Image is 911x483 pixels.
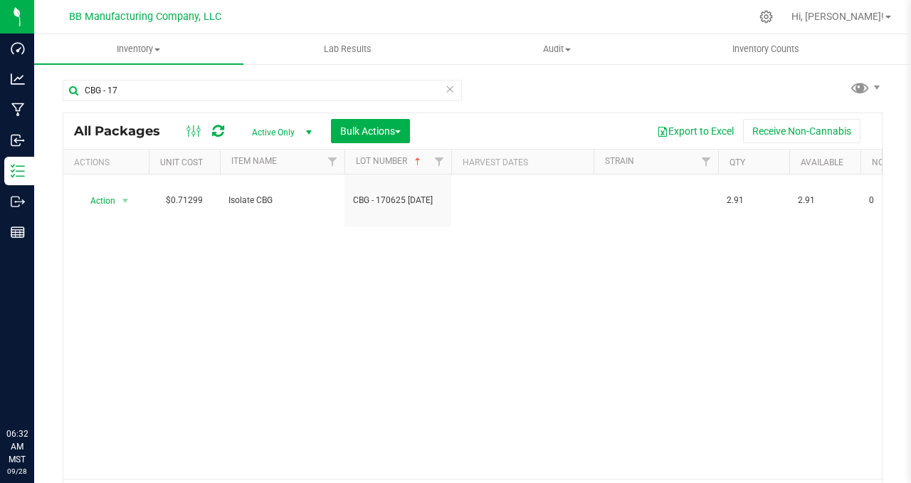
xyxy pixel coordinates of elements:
inline-svg: Manufacturing [11,103,25,117]
th: Harvest Dates [451,150,594,175]
span: 2.91 [727,194,781,207]
a: Lab Results [243,34,453,64]
td: $0.71299 [149,175,220,227]
span: Action [78,191,116,211]
input: Search Package ID, Item Name, SKU, Lot or Part Number... [63,80,462,101]
span: BB Manufacturing Company, LLC [69,11,221,23]
inline-svg: Inventory [11,164,25,178]
inline-svg: Dashboard [11,41,25,56]
span: Isolate CBG [228,194,336,207]
span: All Packages [74,123,174,139]
a: Unit Cost [160,157,203,167]
span: Clear [445,80,455,98]
inline-svg: Outbound [11,194,25,209]
span: Bulk Actions [340,125,401,137]
a: Inventory Counts [662,34,871,64]
inline-svg: Reports [11,225,25,239]
a: Available [801,157,843,167]
button: Receive Non-Cannabis [743,119,860,143]
a: Inventory [34,34,243,64]
iframe: Resource center [14,369,57,412]
button: Bulk Actions [331,119,410,143]
inline-svg: Inbound [11,133,25,147]
inline-svg: Analytics [11,72,25,86]
div: Manage settings [757,10,775,24]
div: Actions [74,157,143,167]
p: 06:32 AM MST [6,427,28,466]
a: Item Name [231,156,277,166]
span: Hi, [PERSON_NAME]! [791,11,884,22]
a: Lot Number [356,156,423,166]
span: Audit [453,43,661,56]
a: Filter [321,150,344,174]
button: Export to Excel [648,119,743,143]
a: Qty [730,157,745,167]
span: CBG - 170625 [DATE] [353,194,443,207]
span: Lab Results [305,43,391,56]
a: Filter [428,150,451,174]
p: 09/28 [6,466,28,477]
span: 2.91 [798,194,852,207]
span: Inventory [34,43,243,56]
span: Inventory Counts [713,43,818,56]
span: select [117,191,135,211]
a: Strain [605,156,634,166]
a: Filter [695,150,718,174]
a: Audit [453,34,662,64]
